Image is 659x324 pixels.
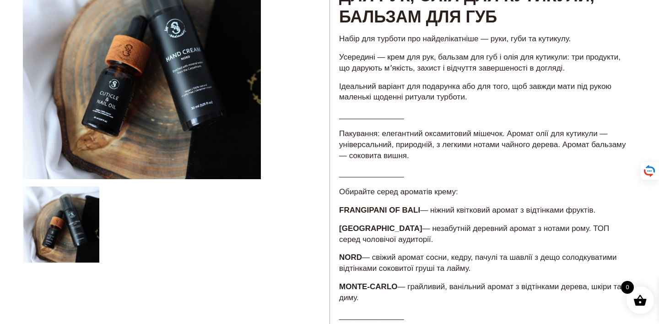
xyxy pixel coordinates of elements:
p: — незабутній деревний аромат з нотами рому. ТОП серед чоловічої аудиторії. [339,223,627,245]
strong: NORD [339,253,362,262]
p: _______________ [339,168,627,179]
p: _______________ [339,311,627,322]
p: Ідеальний варіант для подарунка або для того, щоб завжди мати під рукою маленькі щоденні ритуали ... [339,81,627,103]
p: _______________ [339,110,627,121]
p: Усередині — крем для рук, бальзам для губ і олія для кутикули: три продукти, що дарують мʼякість,... [339,52,627,74]
strong: MONTE-CARLO [339,282,397,291]
strong: FRANGIPANI OF BALI [339,206,420,214]
strong: [GEOGRAPHIC_DATA] [339,224,422,233]
p: Пакування: елегантний оксамитовий мішечок. Аромат олії для кутикули — універсальний, природній, з... [339,128,627,161]
p: — ніжний квітковий аромат з відтінками фруктів. [339,205,627,216]
p: Обирайте серед ароматів крему: [339,187,627,198]
p: Набір для турботи про найделікатніше — руки, губи та кутикулу. [339,33,627,44]
p: — грайливий, ванільний аромат з відтінками дерева, шкіри та диму. [339,281,627,303]
span: 0 [621,281,634,294]
p: — свіжий аромат сосни, кедру, пачулі та шавлії з дещо солодкуватими відтінками соковитої груші та... [339,252,627,274]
